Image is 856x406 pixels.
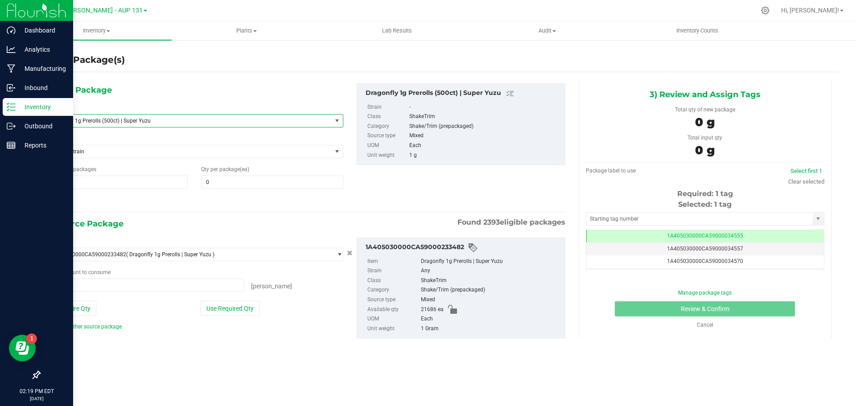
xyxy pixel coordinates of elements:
span: 0 g [695,115,715,129]
p: Outbound [16,121,69,131]
span: Required: 1 tag [677,189,733,198]
p: Manufacturing [16,63,69,74]
label: Category [367,285,419,295]
p: 02:19 PM EDT [4,387,69,395]
label: Source type [367,131,407,141]
span: 1A405030000CA59000034557 [667,246,743,252]
inline-svg: Outbound [7,122,16,131]
span: 0 g [695,143,715,157]
div: 1 Gram [421,324,560,334]
p: [DATE] [4,395,69,402]
label: Strain [367,103,407,112]
span: Dragonfly [PERSON_NAME] - AUP 131 [35,7,143,14]
p: Inbound [16,82,69,93]
span: 3) Review and Assign Tags [650,88,761,101]
div: 1 g [409,151,560,160]
input: 1 [46,176,187,189]
button: Use Required Qty [201,301,259,316]
inline-svg: Inbound [7,83,16,92]
span: 1A405030000CA59000034570 [667,258,743,264]
span: Lab Results [370,27,424,35]
label: Category [367,122,407,131]
iframe: Resource center unread badge [26,333,37,344]
span: Package label to use [586,168,636,174]
a: Lab Results [322,21,472,40]
span: 2393 [483,218,500,226]
p: Inventory [16,102,69,112]
p: Analytics [16,44,69,55]
span: select [332,145,343,158]
span: Inventory Counts [664,27,730,35]
div: Dragonfly 1g Prerolls | Super Yuzu [421,257,560,267]
div: ShakeTrim [409,112,560,122]
div: Any [421,266,560,276]
inline-svg: Dashboard [7,26,16,35]
span: Total input qty [687,135,722,141]
span: Qty per package [201,166,249,172]
inline-svg: Analytics [7,45,16,54]
inline-svg: Reports [7,141,16,150]
p: Reports [16,140,69,151]
label: UOM [367,314,419,324]
span: 2) Source Package [46,217,123,230]
span: Inventory [21,27,172,35]
span: Audit [473,27,622,35]
inline-svg: Manufacturing [7,64,16,73]
div: Each [409,141,560,151]
div: ShakeTrim [421,276,560,286]
span: Selected: 1 tag [678,200,732,209]
label: Strain [367,266,419,276]
span: count [67,269,81,275]
label: Class [367,112,407,122]
input: Starting tag number [586,213,813,225]
span: Hi, [PERSON_NAME]! [781,7,839,14]
a: Add another source package [46,324,122,330]
span: (ea) [240,166,249,172]
label: UOM [367,141,407,151]
span: 1A405030000CA59000034555 [667,233,743,239]
div: Mixed [409,131,560,141]
div: 1A405030000CA59000233482 [366,242,560,253]
div: Shake/Trim (prepackaged) [421,285,560,295]
span: 21686 ea [421,305,444,315]
a: Manage package tags [678,290,732,296]
span: Package to consume [46,269,111,275]
button: Review & Confirm [615,301,795,316]
span: [PERSON_NAME] [251,283,292,290]
input: 0 [202,176,342,189]
label: Unit weight [367,151,407,160]
span: Dragonfly 1g Prerolls (500ct) | Super Yuzu [50,118,317,124]
span: Plants [172,27,321,35]
span: Select Strain [46,145,332,158]
a: Inventory Counts [622,21,773,40]
div: Each [421,314,560,324]
div: Mixed [421,295,560,305]
span: 1) New Package [46,83,112,97]
div: Shake/Trim (prepackaged) [409,122,560,131]
label: Source type [367,295,419,305]
label: Item [367,257,419,267]
span: Found eligible packages [457,217,565,228]
span: select [332,115,343,127]
a: Audit [472,21,622,40]
label: Class [367,276,419,286]
p: Dashboard [16,25,69,36]
div: - [409,103,560,112]
a: Clear selected [788,178,824,185]
span: select [332,248,343,261]
a: Inventory [21,21,172,40]
h4: Create Package(s) [39,53,125,66]
span: Total qty of new package [675,107,735,113]
label: Available qty [367,305,419,315]
label: Unit weight [367,324,419,334]
inline-svg: Inventory [7,103,16,111]
span: ( Dragonfly 1g Prerolls | Super Yuzu ) [126,251,214,258]
iframe: Resource center [9,335,36,361]
span: 1A405030000CA59000233482 [50,251,126,258]
a: Select first 1 [790,168,822,174]
button: Cancel button [344,247,355,260]
a: Plants [172,21,322,40]
div: Manage settings [760,6,771,15]
a: Cancel [697,322,713,328]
